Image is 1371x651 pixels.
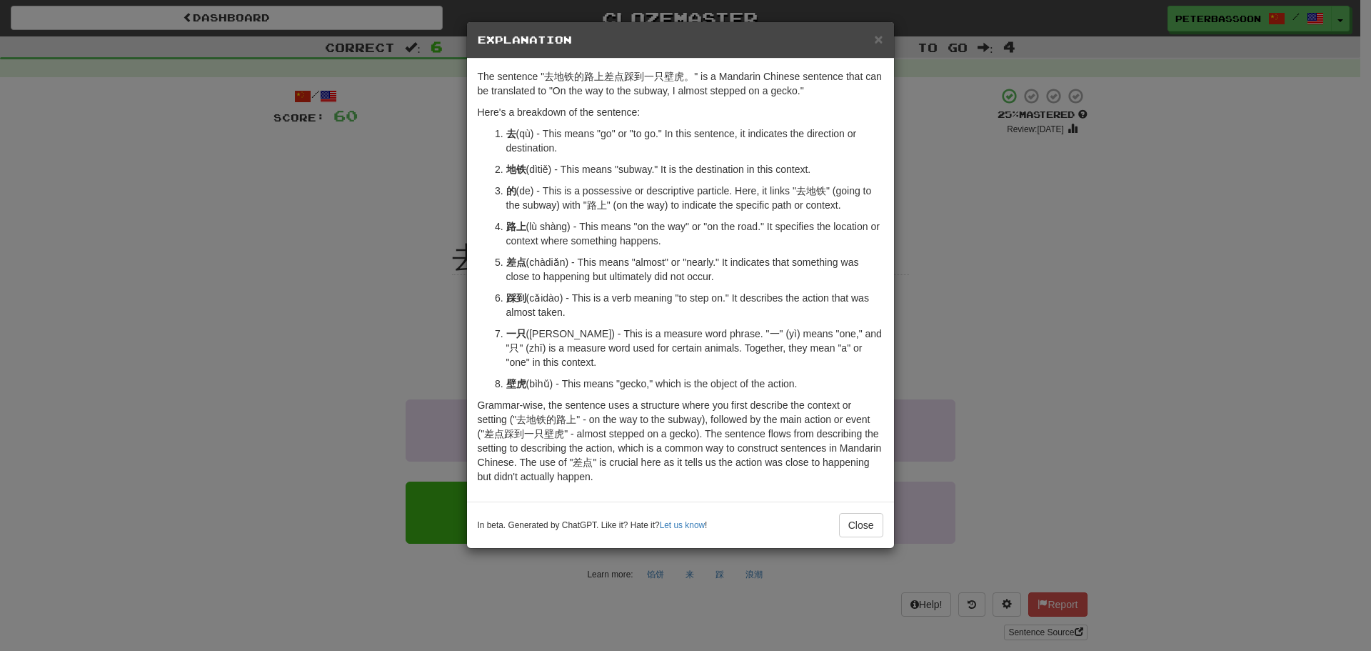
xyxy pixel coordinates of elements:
strong: 踩到 [506,292,526,304]
p: (cǎidào) - This is a verb meaning "to step on." It describes the action that was almost taken. [506,291,883,319]
p: (qù) - This means "go" or "to go." In this sentence, it indicates the direction or destination. [506,126,883,155]
button: Close [839,513,883,537]
p: (bìhǔ) - This means "gecko," which is the object of the action. [506,377,883,391]
button: Close [874,31,883,46]
strong: 的 [506,185,516,197]
p: The sentence "去地铁的路上差点踩到一只壁虎。" is a Mandarin Chinese sentence that can be translated to "On the w... [478,69,883,98]
p: Here's a breakdown of the sentence: [478,105,883,119]
p: (lù shàng) - This means "on the way" or "on the road." It specifies the location or context where... [506,219,883,248]
span: × [874,31,883,47]
p: (dìtiě) - This means "subway." It is the destination in this context. [506,162,883,177]
p: (de) - This is a possessive or descriptive particle. Here, it links "去地铁" (going to the subway) w... [506,184,883,212]
strong: 去 [506,128,516,139]
strong: 一只 [506,328,526,339]
a: Let us know [660,520,705,530]
strong: 差点 [506,257,526,268]
strong: 壁虎 [506,378,526,389]
strong: 地铁 [506,164,526,175]
p: Grammar-wise, the sentence uses a structure where you first describe the context or setting ("去地铁... [478,398,883,484]
p: ([PERSON_NAME]) - This is a measure word phrase. "一" (yì) means "one," and "只" (zhī) is a measure... [506,327,883,369]
h5: Explanation [478,33,883,47]
strong: 路上 [506,221,526,232]
p: (chàdiǎn) - This means "almost" or "nearly." It indicates that something was close to happening b... [506,255,883,284]
small: In beta. Generated by ChatGPT. Like it? Hate it? ! [478,520,708,532]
